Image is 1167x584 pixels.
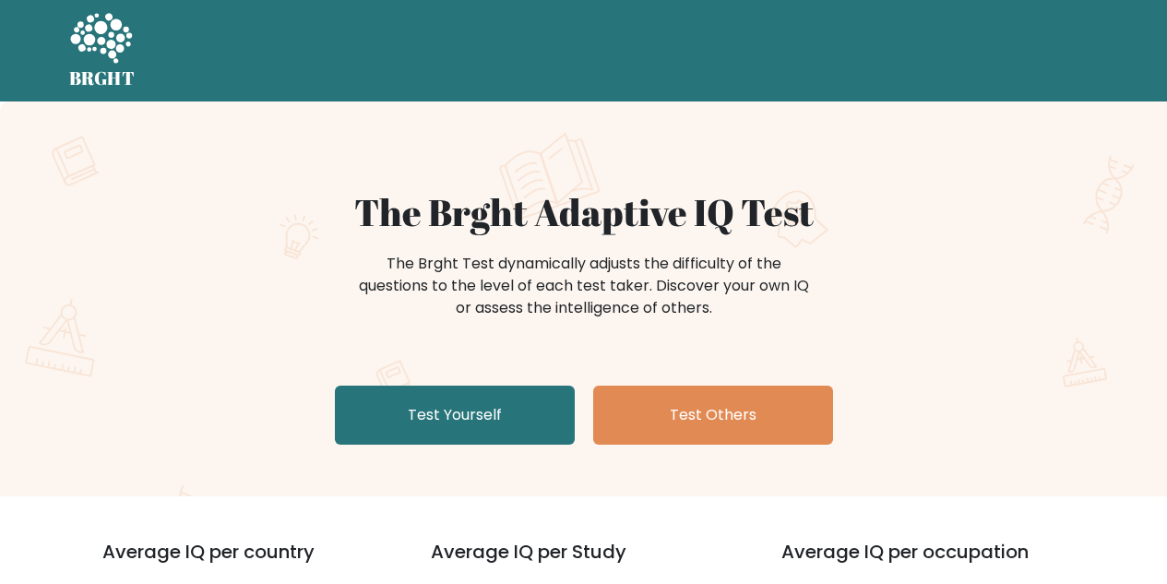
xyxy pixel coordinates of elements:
h1: The Brght Adaptive IQ Test [134,190,1034,234]
a: BRGHT [69,7,136,94]
a: Test Yourself [335,386,575,445]
h5: BRGHT [69,67,136,89]
a: Test Others [593,386,833,445]
div: The Brght Test dynamically adjusts the difficulty of the questions to the level of each test take... [353,253,815,319]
